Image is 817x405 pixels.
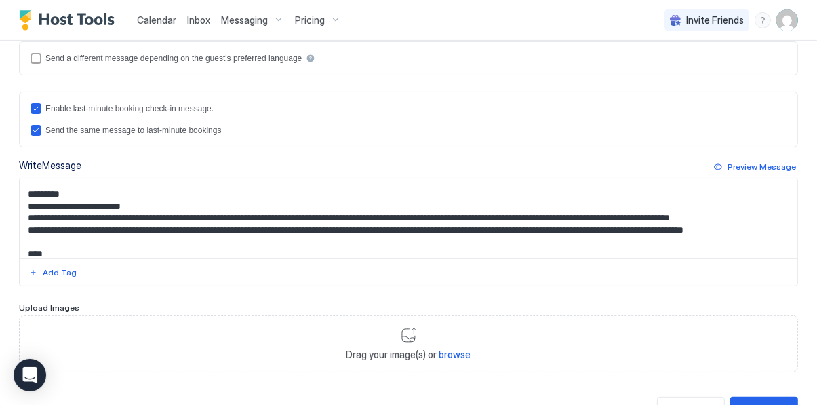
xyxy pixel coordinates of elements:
a: Calendar [137,13,176,27]
span: Invite Friends [686,14,744,26]
span: Messaging [221,14,268,26]
a: Inbox [187,13,210,27]
span: Inbox [187,14,210,26]
span: Calendar [137,14,176,26]
span: Drag your image(s) or [346,349,471,361]
div: languagesEnabled [31,53,786,64]
a: Host Tools Logo [19,10,121,31]
div: Send the same message to last-minute bookings [45,126,221,135]
div: lastMinuteMessageEnabled [31,103,786,114]
div: lastMinuteMessageIsTheSame [31,125,786,136]
span: browse [439,349,471,360]
textarea: Input Field [20,178,797,258]
div: User profile [776,9,798,31]
div: Preview Message [728,161,796,173]
button: Add Tag [27,265,79,281]
span: Upload Images [19,303,79,313]
button: Preview Message [712,159,798,175]
span: Pricing [295,14,325,26]
div: Send a different message depending on the guest's preferred language [45,54,302,63]
div: Enable last-minute booking check-in message. [45,104,214,113]
div: Open Intercom Messenger [14,359,46,391]
div: menu [755,12,771,28]
div: Add Tag [43,267,77,279]
div: Write Message [19,158,81,172]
